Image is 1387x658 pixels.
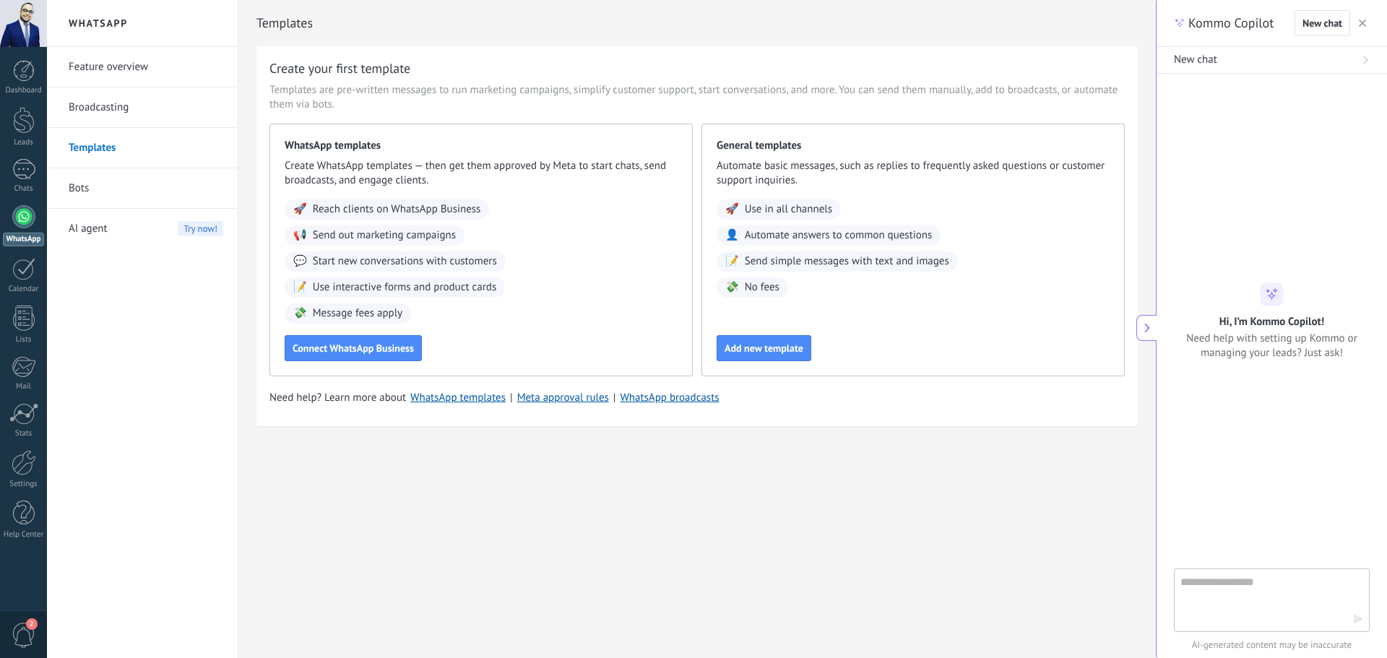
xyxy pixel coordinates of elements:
span: 📝 [725,254,739,269]
a: Bots [69,168,223,209]
span: WhatsApp templates [285,139,678,153]
span: Automate answers to common questions [745,228,933,243]
a: Meta approval rules [517,391,609,404]
span: Create WhatsApp templates — then get them approved by Meta to start chats, send broadcasts, and e... [285,159,678,188]
span: 🚀 [725,202,739,217]
a: AI agentTry now! [69,209,223,249]
span: Use interactive forms and product cards [313,280,497,295]
button: Add new template [717,335,811,361]
div: WhatsApp [3,233,44,246]
li: AI agent [47,209,238,248]
div: Help Center [3,530,45,540]
span: Templates are pre-written messages to run marketing campaigns, simplify customer support, start c... [269,83,1125,112]
h2: Hi, I’m Kommo Copilot! [1219,314,1324,328]
span: Reach clients on WhatsApp Business [313,202,481,217]
a: WhatsApp broadcasts [620,391,719,404]
div: Lists [3,335,45,345]
a: Broadcasting [69,87,223,128]
span: Need help with setting up Kommo or managing your leads? Just ask! [1174,331,1370,360]
span: Send out marketing campaigns [313,228,456,243]
button: New chat [1157,47,1387,74]
span: Message fees apply [313,306,402,321]
span: 💸 [725,280,739,295]
span: 2 [26,618,38,630]
div: Calendar [3,285,45,294]
div: Dashboard [3,86,45,95]
button: Connect WhatsApp Business [285,335,422,361]
li: Bots [47,168,238,209]
h2: Templates [256,9,1138,38]
li: Feature overview [47,47,238,87]
li: Templates [47,128,238,168]
span: New chat [1302,18,1342,28]
span: Kommo Copilot [1188,14,1274,32]
div: Stats [3,429,45,438]
span: Need help? Learn more about [269,391,406,405]
span: No fees [745,280,779,295]
span: General templates [717,139,1110,153]
span: Connect WhatsApp Business [293,343,414,353]
li: Broadcasting [47,87,238,128]
h3: Create your first template [269,59,410,77]
span: 📝 [293,280,307,295]
span: Start new conversations with customers [313,254,497,269]
span: 👤 [725,228,739,243]
span: 📢 [293,228,307,243]
span: 🚀 [293,202,307,217]
div: Mail [3,382,45,391]
span: New chat [1174,53,1217,67]
span: 💬 [293,254,307,269]
span: AI agent [69,209,108,249]
span: Send simple messages with text and images [745,254,949,269]
span: Add new template [725,343,803,353]
span: Use in all channels [745,202,832,217]
div: Leads [3,138,45,147]
span: AI-generated content may be inaccurate [1174,638,1370,652]
div: Settings [3,480,45,489]
a: Feature overview [69,47,223,87]
div: Chats [3,184,45,194]
span: Try now! [178,221,223,236]
a: WhatsApp templates [410,391,506,404]
span: Automate basic messages, such as replies to frequently asked questions or customer support inquir... [717,159,1110,188]
a: Templates [69,128,223,168]
span: 💸 [293,306,307,321]
button: New chat [1295,10,1350,36]
div: | | [269,391,1125,405]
